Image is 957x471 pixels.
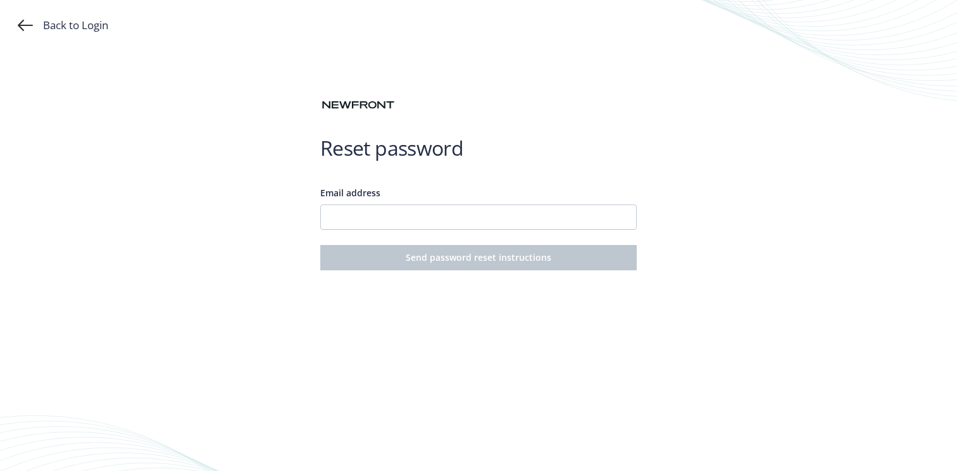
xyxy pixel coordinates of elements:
[320,187,380,199] span: Email address
[320,245,637,270] button: Send password reset instructions
[18,18,108,33] a: Back to Login
[406,251,551,263] span: Send password reset instructions
[320,135,637,161] h1: Reset password
[320,98,396,112] img: Newfront logo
